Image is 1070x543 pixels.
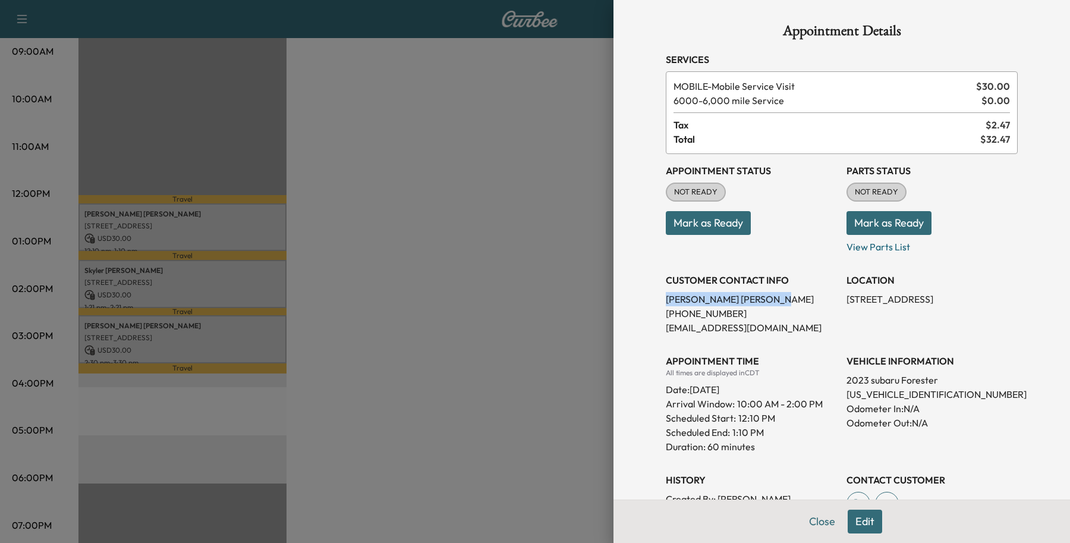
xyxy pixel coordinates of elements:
button: Mark as Ready [666,211,751,235]
p: [US_VEHICLE_IDENTIFICATION_NUMBER] [846,387,1018,401]
span: NOT READY [848,186,905,198]
p: 1:10 PM [732,425,764,440]
h3: CUSTOMER CONTACT INFO [666,273,837,287]
p: [PHONE_NUMBER] [666,306,837,321]
p: Odometer Out: N/A [846,416,1018,430]
span: 10:00 AM - 2:00 PM [737,397,823,411]
p: Scheduled End: [666,425,730,440]
span: Tax [674,118,986,132]
span: 6,000 mile Service [674,93,977,108]
button: Edit [848,510,882,533]
span: $ 30.00 [976,79,1010,93]
h1: Appointment Details [666,24,1018,43]
button: Close [801,510,843,533]
span: Mobile Service Visit [674,79,971,93]
p: Arrival Window: [666,397,837,411]
span: Total [674,132,980,146]
button: Mark as Ready [846,211,931,235]
span: $ 32.47 [980,132,1010,146]
p: Created By : [PERSON_NAME] [666,492,837,506]
div: Date: [DATE] [666,378,837,397]
h3: History [666,473,837,487]
span: $ 2.47 [986,118,1010,132]
p: Scheduled Start: [666,411,736,425]
h3: VEHICLE INFORMATION [846,354,1018,368]
h3: CONTACT CUSTOMER [846,473,1018,487]
p: 12:10 PM [738,411,775,425]
p: [STREET_ADDRESS] [846,292,1018,306]
span: $ 0.00 [981,93,1010,108]
p: [PERSON_NAME] [PERSON_NAME] [666,292,837,306]
div: All times are displayed in CDT [666,368,837,378]
span: NOT READY [667,186,725,198]
h3: APPOINTMENT TIME [666,354,837,368]
h3: Appointment Status [666,164,837,178]
p: View Parts List [846,235,1018,254]
h3: Parts Status [846,164,1018,178]
p: Odometer In: N/A [846,401,1018,416]
p: 2023 subaru Forester [846,373,1018,387]
h3: Services [666,52,1018,67]
p: Duration: 60 minutes [666,440,837,454]
p: [EMAIL_ADDRESS][DOMAIN_NAME] [666,321,837,335]
h3: LOCATION [846,273,1018,287]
